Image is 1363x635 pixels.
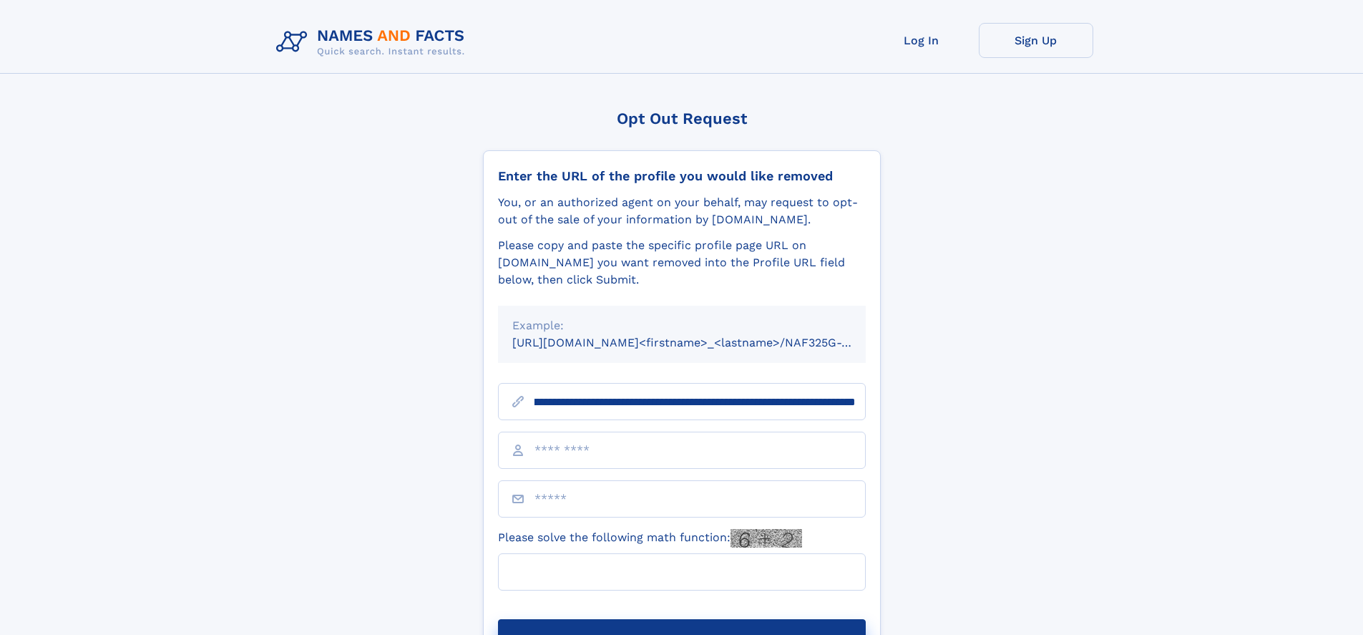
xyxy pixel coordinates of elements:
[512,317,851,334] div: Example:
[270,23,477,62] img: Logo Names and Facts
[498,529,802,548] label: Please solve the following math function:
[498,237,866,289] div: Please copy and paste the specific profile page URL on [DOMAIN_NAME] you want removed into the Pr...
[512,336,893,349] small: [URL][DOMAIN_NAME]<firstname>_<lastname>/NAF325G-xxxxxxxx
[483,110,881,127] div: Opt Out Request
[498,168,866,184] div: Enter the URL of the profile you would like removed
[864,23,979,58] a: Log In
[979,23,1093,58] a: Sign Up
[498,194,866,228] div: You, or an authorized agent on your behalf, may request to opt-out of the sale of your informatio...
